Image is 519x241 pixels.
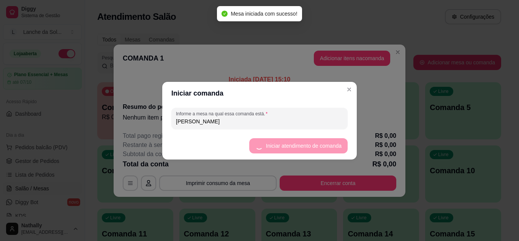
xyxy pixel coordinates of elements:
[222,11,228,17] span: check-circle
[176,118,343,125] input: Informe a mesa na qual essa comanda está.
[231,11,297,17] span: Mesa iniciada com sucesso!
[343,83,355,96] button: Close
[176,110,270,117] label: Informe a mesa na qual essa comanda está.
[162,82,357,105] header: Iniciar comanda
